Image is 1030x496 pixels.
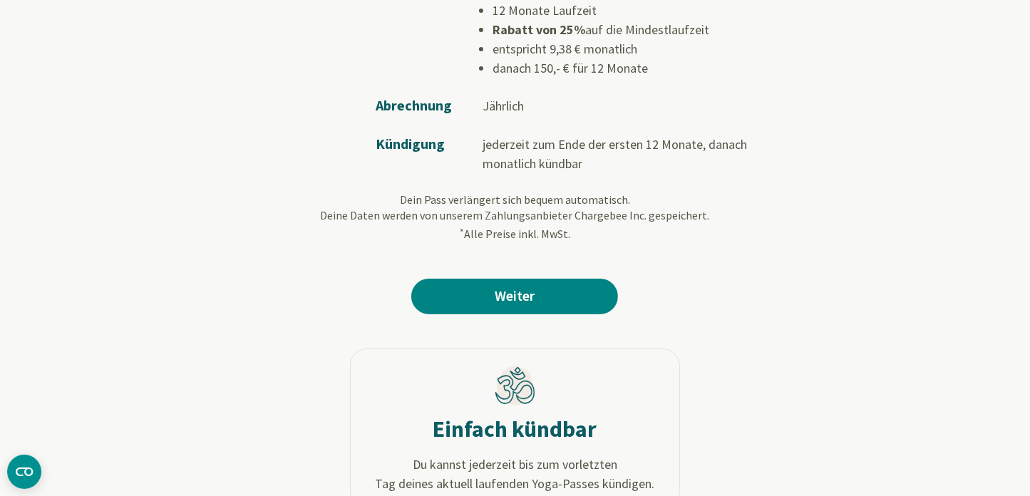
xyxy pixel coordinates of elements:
[257,192,773,243] p: Dein Pass verlängert sich bequem automatisch. Deine Daten werden von unserem Zahlungsanbieter Cha...
[493,20,761,39] li: auf die Mindestlaufzeit
[493,21,585,38] b: Rabatt von 25%
[7,455,41,489] button: CMP-Widget öffnen
[493,1,761,20] li: 12 Monate Laufzeit
[376,78,483,116] td: Abrechnung
[375,455,654,493] span: Du kannst jederzeit bis zum vorletzten Tag deines aktuell laufenden Yoga-Passes kündigen.
[433,415,597,443] h2: Einfach kündbar
[376,116,483,173] td: Kündigung
[483,78,761,116] td: Jährlich
[411,279,618,314] a: Weiter
[483,116,761,173] td: jederzeit zum Ende der ersten 12 Monate, danach monatlich kündbar
[493,58,761,78] li: danach 150,- € für 12 Monate
[493,39,761,58] li: entspricht 9,38 € monatlich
